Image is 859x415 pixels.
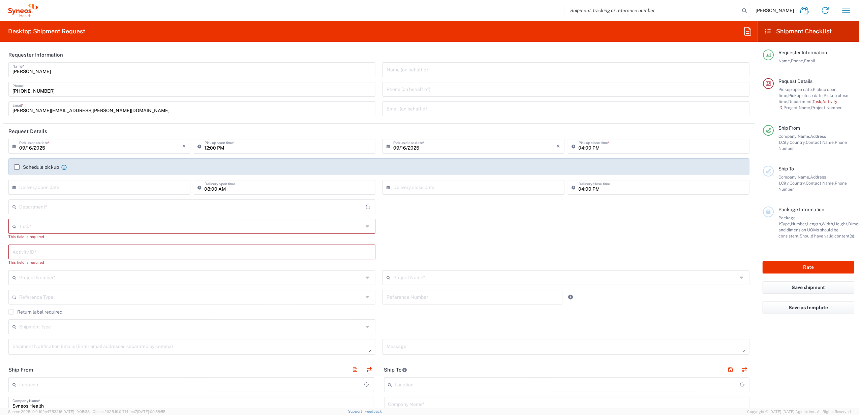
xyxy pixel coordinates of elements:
[778,125,800,131] span: Ship From
[781,181,790,186] span: City,
[778,207,824,212] span: Package Information
[806,140,835,145] span: Contact Name,
[764,27,832,35] h2: Shipment Checklist
[778,166,794,171] span: Ship To
[784,105,811,110] span: Project Name,
[8,410,90,414] span: Server: 2025.19.0-192a4753216
[566,292,576,302] a: Add Reference
[790,181,806,186] span: Country,
[93,410,165,414] span: Client: 2025.19.0-7f44ea7
[8,259,375,265] div: This field is required
[806,181,835,186] span: Contact Name,
[791,58,804,63] span: Phone,
[778,174,810,180] span: Company Name,
[756,7,794,13] span: [PERSON_NAME]
[778,58,791,63] span: Name,
[778,134,810,139] span: Company Name,
[14,164,59,170] label: Schedule pickup
[800,233,854,238] span: Should have valid content(s)
[822,221,834,226] span: Width,
[763,301,854,314] button: Save as template
[778,87,813,92] span: Pickup open date,
[781,221,791,226] span: Type,
[747,409,851,415] span: Copyright © [DATE]-[DATE] Agistix Inc., All Rights Reserved
[763,261,854,274] button: Rate
[778,78,812,84] span: Request Details
[804,58,815,63] span: Email
[791,221,807,226] span: Number,
[557,141,560,152] i: ×
[348,409,365,413] a: Support
[790,140,806,145] span: Country,
[8,128,47,135] h2: Request Details
[137,410,165,414] span: [DATE] 09:58:55
[565,4,740,17] input: Shipment, tracking or reference number
[778,50,827,55] span: Requester Information
[763,281,854,294] button: Save shipment
[8,234,375,240] div: This field is required
[384,366,407,373] h2: Ship To
[807,221,822,226] span: Length,
[183,141,186,152] i: ×
[778,215,796,226] span: Package 1:
[8,309,62,315] label: Return label required
[811,105,842,110] span: Project Number
[781,140,790,145] span: City,
[788,99,812,104] span: Department,
[8,27,85,35] h2: Desktop Shipment Request
[812,99,822,104] span: Task,
[8,52,63,58] h2: Requester Information
[365,409,382,413] a: Feedback
[8,366,33,373] h2: Ship From
[788,93,824,98] span: Pickup close date,
[834,221,848,226] span: Height,
[62,410,90,414] span: [DATE] 10:05:38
